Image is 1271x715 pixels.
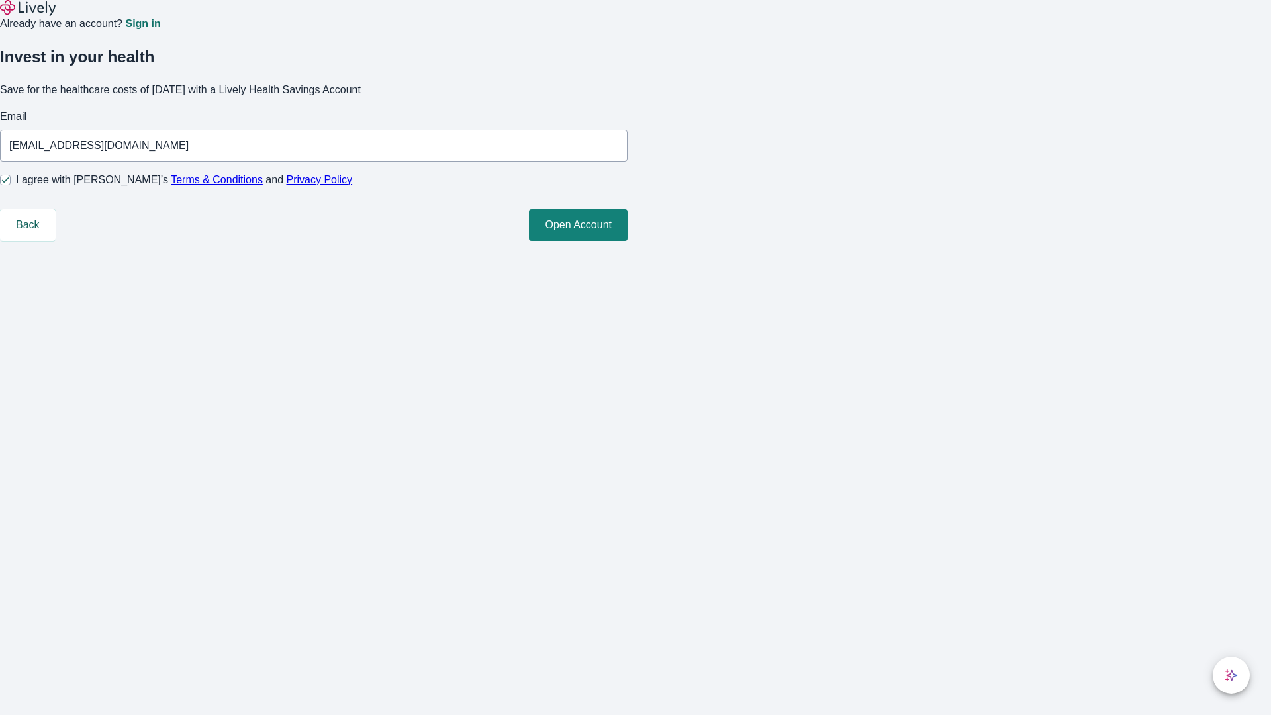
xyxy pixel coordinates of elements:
svg: Lively AI Assistant [1225,669,1238,682]
a: Sign in [125,19,160,29]
a: Privacy Policy [287,174,353,185]
button: chat [1213,657,1250,694]
button: Open Account [529,209,628,241]
a: Terms & Conditions [171,174,263,185]
span: I agree with [PERSON_NAME]’s and [16,172,352,188]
